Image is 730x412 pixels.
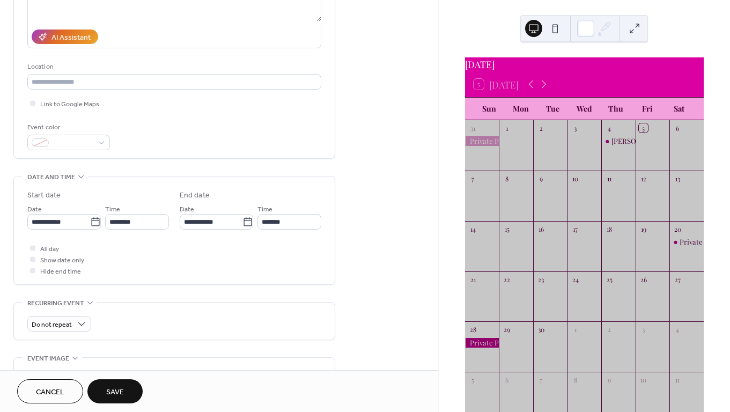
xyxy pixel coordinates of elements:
[27,61,319,72] div: Location
[605,325,614,334] div: 2
[600,98,632,120] div: Thu
[605,275,614,284] div: 25
[40,266,81,277] span: Hide end time
[673,376,682,385] div: 11
[27,190,61,201] div: Start date
[639,275,648,284] div: 26
[663,98,695,120] div: Sat
[639,123,648,133] div: 5
[27,122,108,133] div: Event color
[503,224,512,233] div: 15
[536,224,545,233] div: 16
[536,123,545,133] div: 2
[474,98,505,120] div: Sun
[503,174,512,183] div: 8
[17,379,83,403] button: Cancel
[601,136,636,146] div: Lauritzen Gardens Afternoon Tea
[571,123,580,133] div: 3
[468,174,477,183] div: 7
[571,275,580,284] div: 24
[105,204,120,215] span: Time
[571,376,580,385] div: 8
[503,376,512,385] div: 6
[40,244,59,255] span: All day
[673,275,682,284] div: 27
[465,338,499,348] div: Private Party
[605,376,614,385] div: 9
[632,98,663,120] div: Fri
[571,224,580,233] div: 17
[536,325,545,334] div: 30
[257,204,272,215] span: Time
[605,224,614,233] div: 18
[36,387,64,398] span: Cancel
[27,298,84,309] span: Recurring event
[87,379,143,403] button: Save
[571,325,580,334] div: 1
[468,325,477,334] div: 28
[51,32,91,43] div: AI Assistant
[106,387,124,398] span: Save
[32,30,98,44] button: AI Assistant
[503,275,512,284] div: 22
[40,255,84,266] span: Show date only
[180,190,210,201] div: End date
[40,99,99,110] span: Link to Google Maps
[468,275,477,284] div: 21
[680,237,722,247] div: Private Party
[505,98,537,120] div: Mon
[468,224,477,233] div: 14
[468,376,477,385] div: 5
[639,224,648,233] div: 19
[605,123,614,133] div: 4
[605,174,614,183] div: 11
[27,204,42,215] span: Date
[536,174,545,183] div: 9
[32,319,72,331] span: Do not repeat
[536,275,545,284] div: 23
[571,174,580,183] div: 10
[180,204,194,215] span: Date
[639,174,648,183] div: 12
[27,172,75,183] span: Date and time
[673,325,682,334] div: 4
[465,57,704,71] div: [DATE]
[639,325,648,334] div: 3
[639,376,648,385] div: 10
[503,325,512,334] div: 29
[673,123,682,133] div: 6
[27,353,69,364] span: Event image
[465,136,499,146] div: Private Party
[569,98,600,120] div: Wed
[673,224,682,233] div: 20
[669,237,704,247] div: Private Party
[503,123,512,133] div: 1
[536,376,545,385] div: 7
[673,174,682,183] div: 13
[537,98,569,120] div: Tue
[468,123,477,133] div: 31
